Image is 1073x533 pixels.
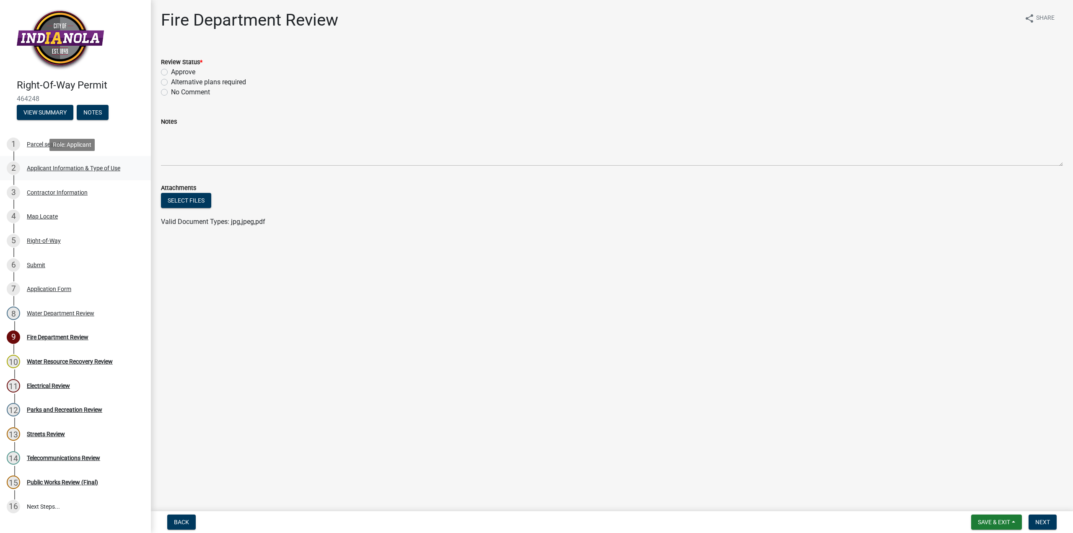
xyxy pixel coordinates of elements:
div: Applicant Information & Type of Use [27,165,120,171]
label: No Comment [171,87,210,97]
div: Contractor Information [27,190,88,195]
wm-modal-confirm: Summary [17,109,73,116]
label: Attachments [161,185,196,191]
div: 12 [7,403,20,416]
img: City of Indianola, Iowa [17,9,104,70]
div: 2 [7,161,20,175]
button: Notes [77,105,109,120]
span: Valid Document Types: jpg,jpeg,pdf [161,218,265,226]
div: 5 [7,234,20,247]
span: Next [1035,519,1050,525]
div: Streets Review [27,431,65,437]
div: 6 [7,258,20,272]
h4: Right-Of-Way Permit [17,79,144,91]
div: Map Locate [27,213,58,219]
div: Role: Applicant [49,139,95,151]
div: Telecommunications Review [27,455,100,461]
div: Fire Department Review [27,334,88,340]
label: Approve [171,67,195,77]
div: Application Form [27,286,71,292]
div: 14 [7,451,20,465]
wm-modal-confirm: Notes [77,109,109,116]
div: 10 [7,355,20,368]
button: Select files [161,193,211,208]
div: 9 [7,330,20,344]
div: 1 [7,138,20,151]
div: Right-of-Way [27,238,61,244]
label: Alternative plans required [171,77,246,87]
i: share [1024,13,1034,23]
div: 8 [7,307,20,320]
div: 16 [7,500,20,513]
div: 11 [7,379,20,393]
div: Parcel search [27,141,62,147]
div: 13 [7,427,20,441]
span: 464248 [17,95,134,103]
label: Review Status [161,60,202,65]
h1: Fire Department Review [161,10,338,30]
div: Submit [27,262,45,268]
div: 3 [7,186,20,199]
span: Save & Exit [978,519,1010,525]
div: Parks and Recreation Review [27,407,102,413]
button: View Summary [17,105,73,120]
button: shareShare [1018,10,1061,26]
span: Back [174,519,189,525]
span: Share [1036,13,1055,23]
div: Electrical Review [27,383,70,389]
div: Water Resource Recovery Review [27,359,113,364]
button: Save & Exit [971,515,1022,530]
div: 15 [7,476,20,489]
div: Water Department Review [27,310,94,316]
button: Back [167,515,196,530]
div: 7 [7,282,20,296]
div: Public Works Review (Final) [27,479,98,485]
button: Next [1029,515,1057,530]
div: 4 [7,210,20,223]
label: Notes [161,119,177,125]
